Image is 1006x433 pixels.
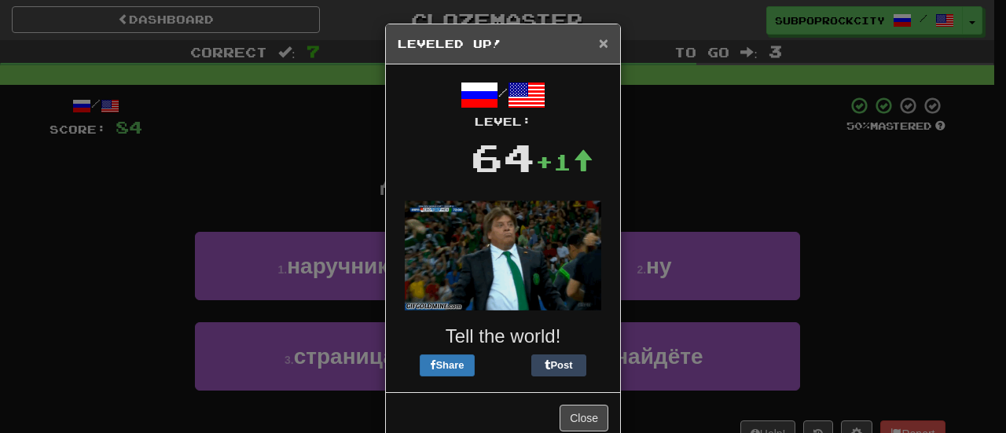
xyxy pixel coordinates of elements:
button: Share [420,354,475,376]
button: Post [531,354,586,376]
div: / [398,76,608,130]
button: Close [599,35,608,51]
div: Level: [398,114,608,130]
button: Close [560,405,608,431]
div: 64 [471,130,535,185]
h3: Tell the world! [398,326,608,347]
h5: Leveled Up! [398,36,608,52]
img: soccer-coach-305de1daf777ce53eb89c6f6bc29008043040bc4dbfb934f710cb4871828419f.gif [405,200,601,310]
span: × [599,34,608,52]
iframe: X Post Button [475,354,531,376]
div: +1 [535,146,593,178]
